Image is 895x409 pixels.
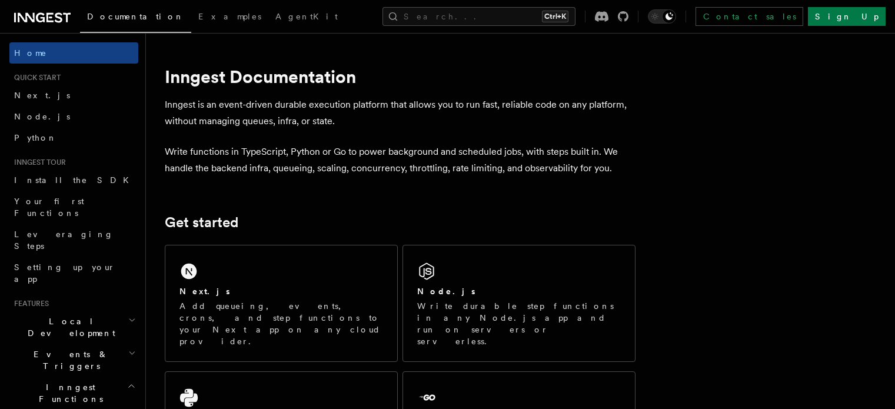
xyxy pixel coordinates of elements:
[14,230,114,251] span: Leveraging Steps
[9,311,138,344] button: Local Development
[696,7,803,26] a: Contact sales
[417,300,621,347] p: Write durable step functions in any Node.js app and run on servers or serverless.
[9,224,138,257] a: Leveraging Steps
[402,245,636,362] a: Node.jsWrite durable step functions in any Node.js app and run on servers or serverless.
[80,4,191,33] a: Documentation
[179,300,383,347] p: Add queueing, events, crons, and step functions to your Next app on any cloud provider.
[14,112,70,121] span: Node.js
[9,158,66,167] span: Inngest tour
[9,191,138,224] a: Your first Functions
[382,7,575,26] button: Search...Ctrl+K
[165,144,636,177] p: Write functions in TypeScript, Python or Go to power background and scheduled jobs, with steps bu...
[9,169,138,191] a: Install the SDK
[808,7,886,26] a: Sign Up
[9,85,138,106] a: Next.js
[542,11,568,22] kbd: Ctrl+K
[14,197,84,218] span: Your first Functions
[9,299,49,308] span: Features
[14,91,70,100] span: Next.js
[14,175,136,185] span: Install the SDK
[14,47,47,59] span: Home
[165,245,398,362] a: Next.jsAdd queueing, events, crons, and step functions to your Next app on any cloud provider.
[9,73,61,82] span: Quick start
[648,9,676,24] button: Toggle dark mode
[9,257,138,290] a: Setting up your app
[191,4,268,32] a: Examples
[165,214,238,231] a: Get started
[87,12,184,21] span: Documentation
[165,97,636,129] p: Inngest is an event-driven durable execution platform that allows you to run fast, reliable code ...
[198,12,261,21] span: Examples
[275,12,338,21] span: AgentKit
[9,344,138,377] button: Events & Triggers
[9,348,128,372] span: Events & Triggers
[9,106,138,127] a: Node.js
[179,285,230,297] h2: Next.js
[9,315,128,339] span: Local Development
[417,285,475,297] h2: Node.js
[9,381,127,405] span: Inngest Functions
[9,127,138,148] a: Python
[14,133,57,142] span: Python
[268,4,345,32] a: AgentKit
[14,262,115,284] span: Setting up your app
[9,42,138,64] a: Home
[165,66,636,87] h1: Inngest Documentation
